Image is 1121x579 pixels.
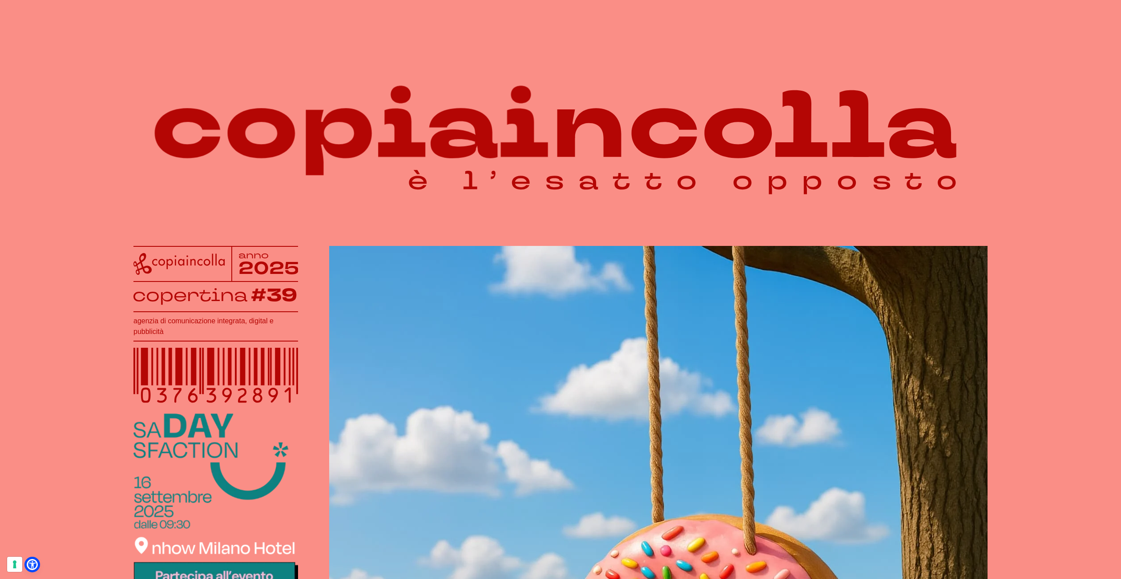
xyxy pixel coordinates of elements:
a: Open Accessibility Menu [27,559,38,570]
tspan: #39 [251,283,297,308]
h1: agenzia di comunicazione integrata, digital e pubblicità [133,316,298,337]
tspan: copertina [133,284,247,306]
tspan: 2025 [238,257,299,280]
button: Le tue preferenze relative al consenso per le tecnologie di tracciamento [7,557,22,572]
tspan: anno [238,249,269,261]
